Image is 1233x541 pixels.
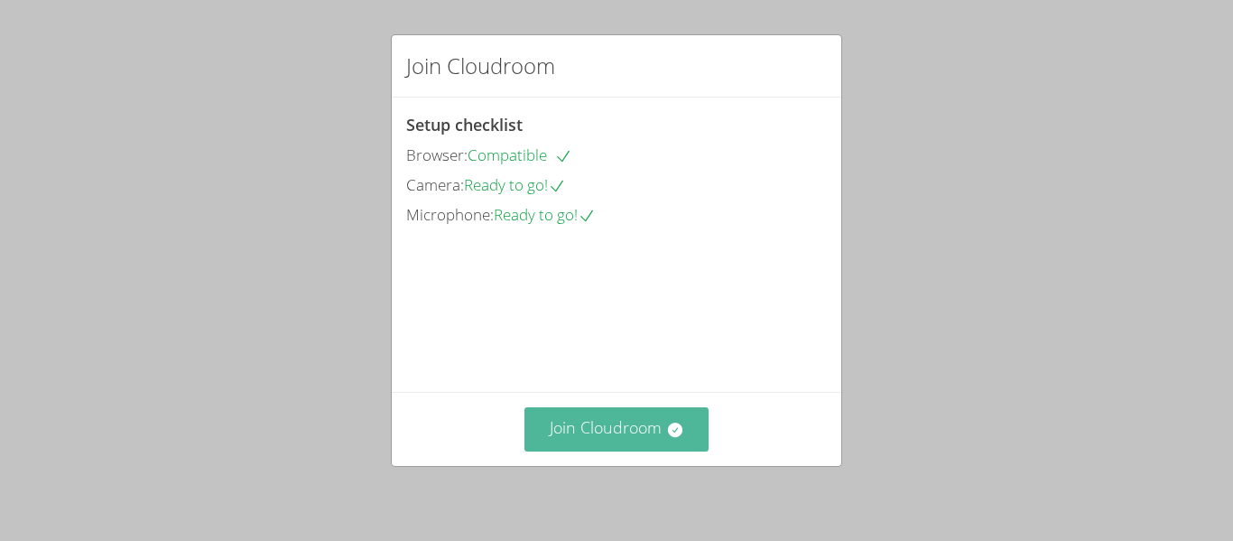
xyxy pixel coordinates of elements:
button: Join Cloudroom [524,407,709,452]
span: Ready to go! [464,174,566,195]
span: Compatible [468,145,572,165]
span: Microphone: [406,204,494,225]
span: Setup checklist [406,114,523,135]
span: Camera: [406,174,464,195]
span: Browser: [406,145,468,165]
span: Ready to go! [494,204,596,225]
h2: Join Cloudroom [406,50,555,82]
